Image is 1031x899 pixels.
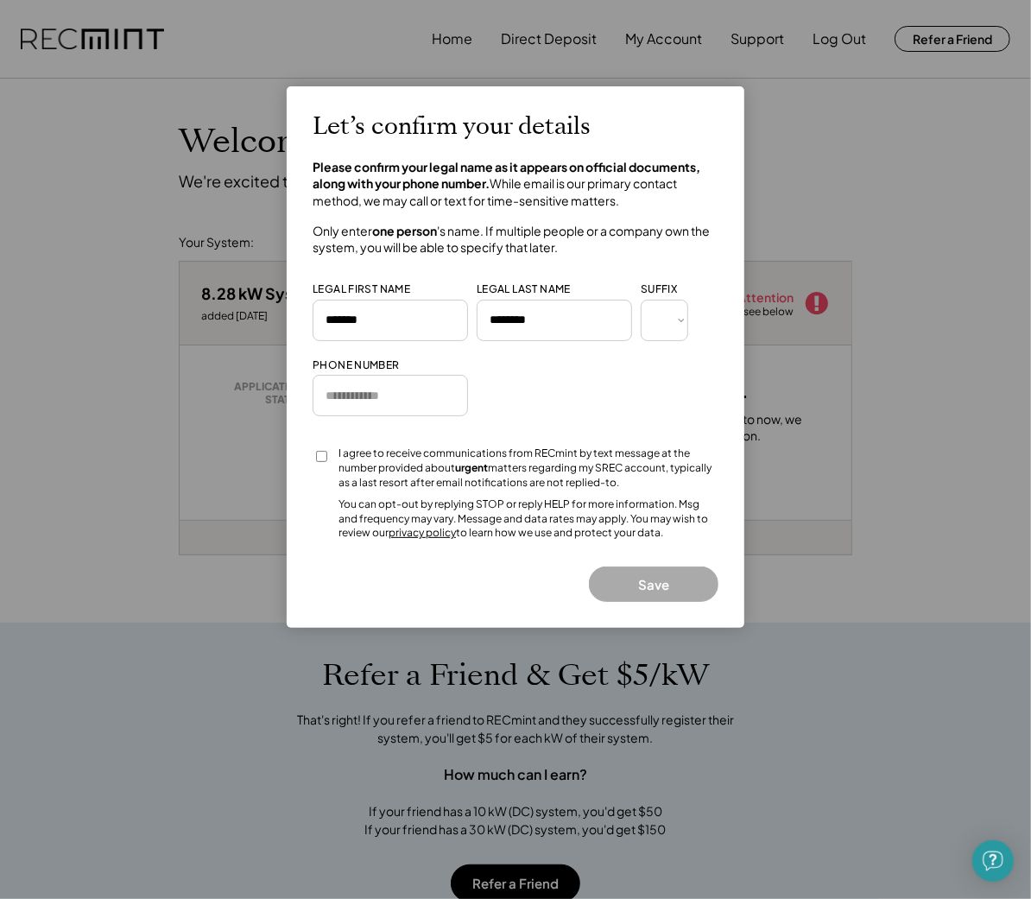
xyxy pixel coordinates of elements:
[338,497,718,541] div: You can opt-out by replying STOP or reply HELP for more information. Msg and frequency may vary. ...
[313,112,591,142] h2: Let’s confirm your details
[338,446,718,490] div: I agree to receive communications from RECmint by text message at the number provided about matte...
[313,223,718,256] h4: Only enter 's name. If multiple people or a company own the system, you will be able to specify t...
[589,567,718,602] button: Save
[455,461,488,474] strong: urgent
[389,526,456,539] a: privacy policy
[313,358,400,373] div: PHONE NUMBER
[313,159,702,192] strong: Please confirm your legal name as it appears on official documents, along with your phone number.
[477,282,571,297] div: LEGAL LAST NAME
[372,223,437,238] strong: one person
[313,159,718,210] h4: While email is our primary contact method, we may call or text for time-sensitive matters.
[641,282,677,297] div: SUFFIX
[313,282,410,297] div: LEGAL FIRST NAME
[972,840,1014,882] div: Open Intercom Messenger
